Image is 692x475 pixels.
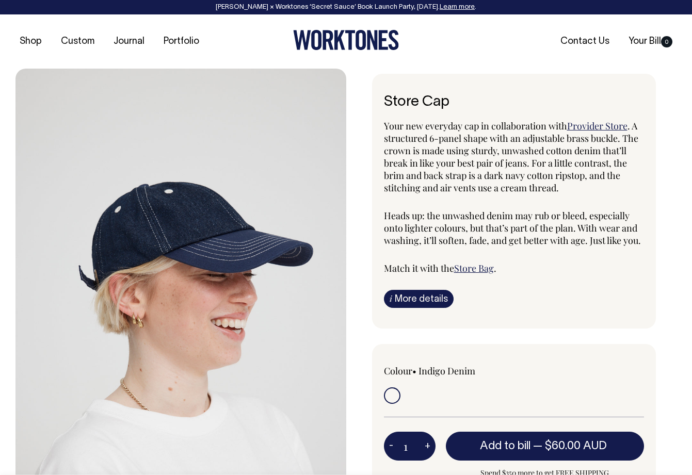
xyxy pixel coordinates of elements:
[384,365,488,377] div: Colour
[384,120,638,194] span: . A structured 6-panel shape with an adjustable brass buckle. The crown is made using sturdy, unw...
[384,436,398,456] button: -
[556,33,614,50] a: Contact Us
[109,33,149,50] a: Journal
[384,262,496,274] span: Match it with the .
[624,33,677,50] a: Your Bill0
[545,441,607,451] span: $60.00 AUD
[440,4,475,10] a: Learn more
[420,436,436,456] button: +
[661,36,672,47] span: 0
[533,441,609,451] span: —
[446,432,645,461] button: Add to bill —$60.00 AUD
[15,33,46,50] a: Shop
[57,33,99,50] a: Custom
[480,441,530,451] span: Add to bill
[384,209,641,247] span: Heads up: the unwashed denim may rub or bleed, especially onto lighter colours, but that’s part o...
[159,33,203,50] a: Portfolio
[384,94,645,110] h1: Store Cap
[10,4,682,11] div: [PERSON_NAME] × Worktones ‘Secret Sauce’ Book Launch Party, [DATE]. .
[412,365,416,377] span: •
[390,293,392,304] span: i
[384,290,454,308] a: iMore details
[567,120,627,132] a: Provider Store
[384,120,567,132] span: Your new everyday cap in collaboration with
[419,365,475,377] label: Indigo Denim
[454,262,494,274] a: Store Bag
